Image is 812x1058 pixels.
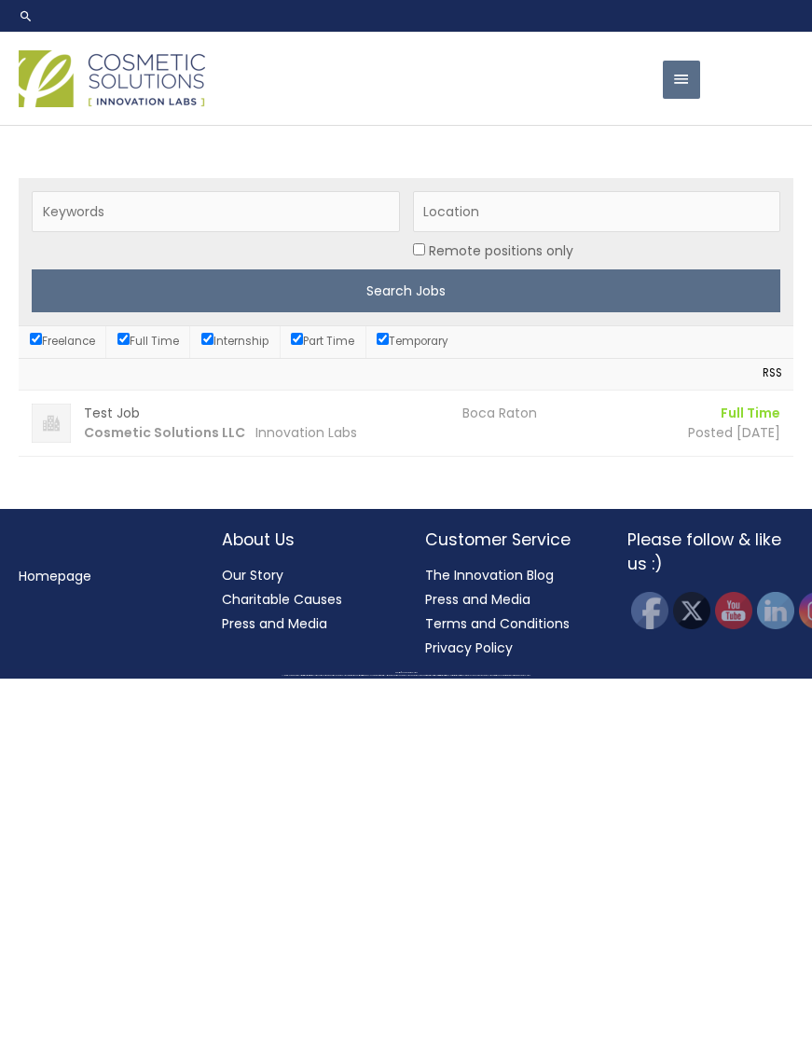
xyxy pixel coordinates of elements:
[33,672,779,674] div: Copyright © 2025
[425,528,591,552] h2: Customer Service
[19,567,91,585] a: Homepage
[84,404,449,423] h3: Test Job
[201,334,268,349] label: Internship
[33,675,779,677] div: All material on this Website, including design, text, images, logos and sounds, are owned by Cosm...
[406,672,418,673] span: Cosmetic Solutions
[429,239,573,263] label: Remote positions only
[32,269,780,312] input: Search Jobs
[32,404,71,443] img: Cosmetic Solutions LLC
[425,639,513,657] a: Privacy Policy
[222,614,327,633] a: Press and Media
[377,333,389,345] input: Temporary
[30,334,95,349] label: Freelance
[222,590,342,609] a: Charitable Causes
[19,391,793,456] a: Test Job Cosmetic Solutions LLC Innovation Labs Boca Raton Full Time Posted [DATE]
[291,333,303,345] input: Part Time
[201,333,213,345] input: Internship
[117,333,130,345] input: Full Time
[32,191,400,232] input: Keywords
[19,50,205,107] img: Cosmetic Solutions Logo
[117,334,179,349] label: Full Time
[255,423,357,442] span: Innovation Labs
[222,528,388,552] h2: About Us
[413,243,425,255] input: Location
[688,423,780,442] time: Posted [DATE]
[425,566,554,584] a: The Innovation Blog
[425,614,570,633] a: Terms and Conditions
[30,333,42,345] input: Freelance
[753,364,782,384] a: RSS
[291,334,354,349] label: Part Time
[377,334,448,349] label: Temporary
[413,191,781,232] input: Location
[222,563,388,636] nav: About Us
[627,528,793,577] h2: Please follow & like us :)
[425,563,591,660] nav: Customer Service
[646,404,780,423] li: Full Time
[84,423,245,442] strong: Cosmetic Solutions LLC
[19,8,34,23] a: Search icon link
[631,592,668,629] img: Facebook
[449,404,633,423] div: Boca Raton
[673,592,710,629] img: Twitter
[222,566,283,584] a: Our Story
[19,564,185,588] nav: Menu
[425,590,530,609] a: Press and Media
